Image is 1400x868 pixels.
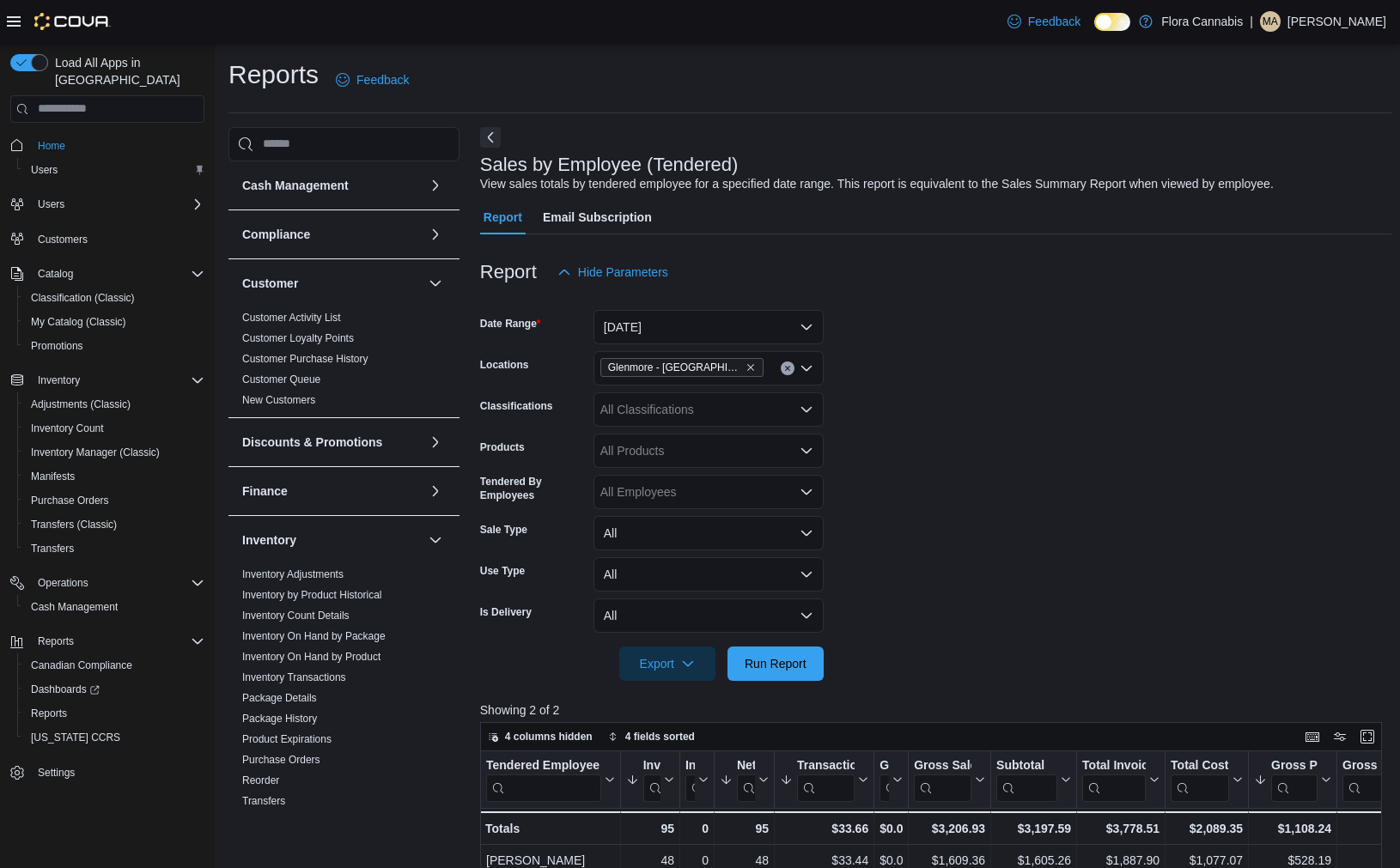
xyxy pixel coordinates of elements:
div: Gift Card Sales [880,757,889,801]
div: Tendered Employee [486,757,601,774]
span: New Customers [242,393,315,407]
a: Adjustments (Classic) [24,394,137,415]
button: Invoices Ref [685,757,709,801]
span: Washington CCRS [24,727,204,748]
a: Cash Management [24,597,125,617]
span: Reports [24,703,204,724]
div: 0 [685,818,709,839]
a: Reports [24,703,74,724]
span: Dashboards [31,683,100,696]
span: Package History [242,712,317,725]
span: Transfers [31,542,74,555]
span: Users [31,163,58,177]
div: Transaction Average [797,757,855,801]
button: Discounts & Promotions [242,434,422,451]
span: Adjustments (Classic) [24,394,204,415]
a: Manifests [24,466,82,487]
span: Settings [38,766,75,780]
h3: Sales by Employee (Tendered) [480,155,739,175]
span: Inventory by Product Historical [242,588,382,602]
button: Inventory Manager (Classic) [17,440,211,464]
span: Cash Management [31,600,118,614]
img: Cova [34,13,111,30]
div: Total Cost [1171,757,1229,774]
span: Manifests [31,470,75,483]
h3: Report [480,262,537,282]
span: Transfers (Classic) [24,514,204,535]
span: 4 fields sorted [625,730,695,744]
button: Open list of options [800,403,813,416]
span: Transfers (Classic) [31,518,117,531]
div: Inventory [228,564,460,818]
input: Dark Mode [1094,13,1130,31]
span: Package Details [242,691,317,705]
a: Home [31,136,72,156]
div: Gross Profit [1271,757,1318,774]
a: Inventory On Hand by Package [242,630,386,642]
a: Customers [31,229,94,250]
button: Net Sold [720,757,769,801]
button: Reports [31,631,81,652]
span: Inventory [31,370,204,391]
span: My Catalog (Classic) [31,315,126,329]
button: Inventory [3,368,211,392]
a: Transfers (Classic) [24,514,124,535]
button: Users [17,158,211,182]
span: Promotions [24,336,204,356]
a: Feedback [1001,4,1087,39]
div: Invoices Ref [685,757,695,774]
button: Manifests [17,464,211,489]
span: Users [24,160,204,180]
a: Inventory Count Details [242,610,350,622]
span: Operations [38,576,88,590]
div: $2,089.35 [1171,818,1243,839]
button: Adjustments (Classic) [17,392,211,416]
button: Open list of options [800,444,813,458]
span: Users [31,194,204,215]
span: Customer Activity List [242,311,341,325]
button: Inventory Count [17,416,211,440]
div: $0.00 [880,818,903,839]
label: Classifications [480,399,553,413]
div: $1,108.24 [1254,818,1331,839]
div: 95 [720,818,769,839]
span: Customer Loyalty Points [242,331,354,345]
button: Remove Glenmore - Kelowna - 450374 from selection in this group [746,362,756,373]
a: Classification (Classic) [24,288,142,308]
span: Inventory Count [31,422,104,435]
div: Gross Sales [914,757,971,774]
h3: Cash Management [242,177,349,194]
div: View sales totals by tendered employee for a specified date range. This report is equivalent to t... [480,175,1274,193]
span: Home [38,139,65,153]
span: Feedback [1028,13,1080,30]
div: Invoices Ref [685,757,695,801]
span: Reorder [242,774,279,787]
a: Reorder [242,774,279,786]
button: [DATE] [593,310,824,344]
button: Customers [3,227,211,252]
a: [US_STATE] CCRS [24,727,127,748]
span: Reports [31,707,67,720]
button: Hide Parameters [551,255,675,289]
label: Products [480,440,525,454]
span: Email Subscription [543,200,652,234]
button: Reports [17,701,211,725]
button: Gross Profit [1254,757,1331,801]
button: 4 fields sorted [601,726,702,747]
span: Canadian Compliance [24,655,204,676]
span: 4 columns hidden [505,730,593,744]
span: Purchase Orders [242,753,320,767]
p: Flora Cannabis [1161,11,1243,32]
button: All [593,598,824,633]
div: Invoices Sold [643,757,660,774]
div: $3,197.59 [996,818,1071,839]
h1: Reports [228,58,319,92]
div: Subtotal [996,757,1057,774]
button: All [593,557,824,592]
button: Cash Management [242,177,422,194]
div: Net Sold [737,757,755,801]
span: Catalog [38,267,73,281]
div: $3,206.93 [914,818,985,839]
span: Run Report [745,655,807,672]
button: Total Cost [1171,757,1243,801]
